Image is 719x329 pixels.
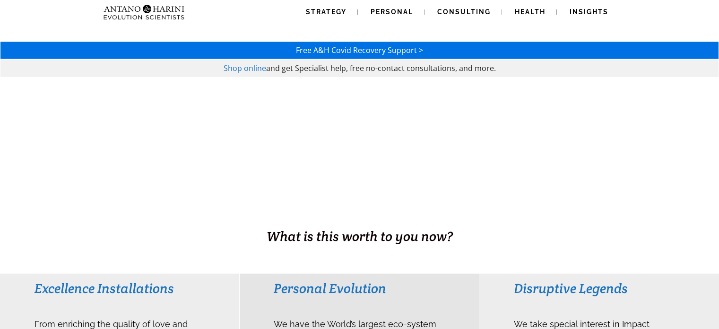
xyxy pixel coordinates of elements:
[515,8,546,16] span: Health
[437,8,491,16] span: Consulting
[1,207,718,227] h1: BUSINESS. HEALTH. Family. Legacy
[306,8,347,16] span: Strategy
[296,45,423,55] a: Free A&H Covid Recovery Support >
[224,63,266,73] a: Shop online
[371,8,413,16] span: Personal
[514,280,684,297] h3: Disruptive Legends
[267,228,453,245] span: What is this worth to you now?
[570,8,608,16] span: Insights
[274,280,444,297] h3: Personal Evolution
[266,63,496,73] span: and get Specialist help, free no-contact consultations, and more.
[35,280,205,297] h3: Excellence Installations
